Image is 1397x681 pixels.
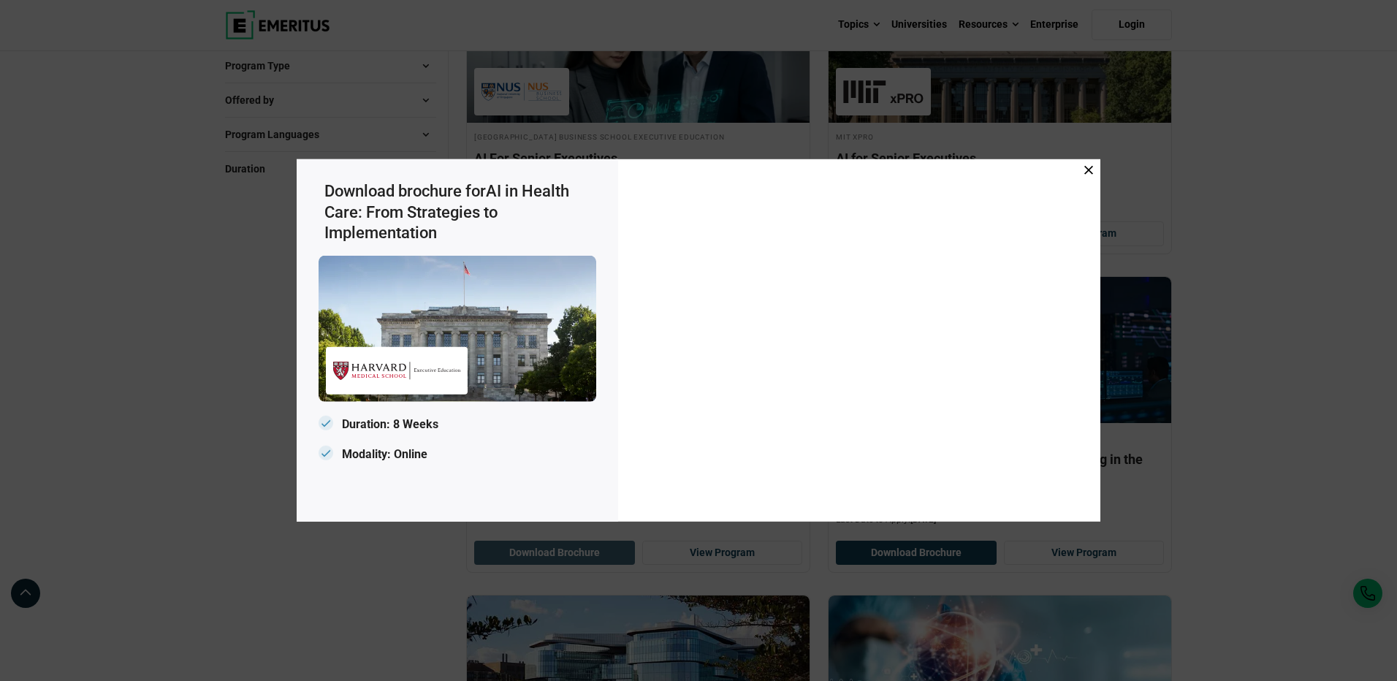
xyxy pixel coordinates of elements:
[319,444,596,466] p: Modality: Online
[324,181,596,244] h3: Download brochure for
[333,354,460,387] img: Emeritus
[319,256,596,402] img: Emeritus
[319,414,596,436] p: Duration: 8 Weeks
[625,167,1093,510] iframe: Download Brochure
[324,182,569,242] span: AI in Health Care: From Strategies to Implementation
